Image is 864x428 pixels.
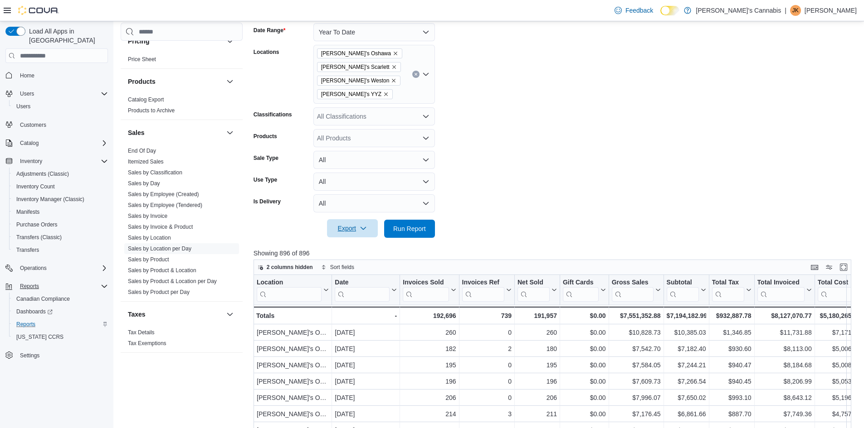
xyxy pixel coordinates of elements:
[563,279,599,287] div: Gift Cards
[712,279,751,302] button: Total Tax
[757,360,811,370] div: $8,184.68
[313,23,435,41] button: Year To Date
[254,133,277,140] label: Products
[16,88,38,99] button: Users
[16,183,55,190] span: Inventory Count
[9,231,112,244] button: Transfers (Classic)
[13,168,73,179] a: Adjustments (Classic)
[462,409,511,419] div: 3
[817,310,860,321] div: $5,180,265.22
[128,96,164,103] a: Catalog Export
[757,409,811,419] div: $7,749.36
[254,154,278,162] label: Sale Type
[16,234,62,241] span: Transfers (Classic)
[20,139,39,147] span: Catalog
[121,54,243,68] div: Pricing
[16,70,38,81] a: Home
[16,69,108,81] span: Home
[666,327,706,338] div: $10,385.03
[666,360,706,370] div: $7,244.21
[13,207,108,217] span: Manifests
[2,137,112,149] button: Catalog
[666,279,706,302] button: Subtotal
[13,293,73,304] a: Canadian Compliance
[666,376,706,387] div: $7,266.54
[225,36,235,47] button: Pricing
[16,333,63,341] span: [US_STATE] CCRS
[384,220,435,238] button: Run Report
[128,289,190,296] span: Sales by Product per Day
[128,223,193,231] span: Sales by Invoice & Product
[817,360,860,370] div: $5,008.78
[257,279,329,302] button: Location
[13,232,108,243] span: Transfers (Classic)
[712,376,751,387] div: $940.45
[422,135,430,142] button: Open list of options
[517,279,557,302] button: Net Sold
[9,206,112,218] button: Manifests
[13,101,34,112] a: Users
[335,327,397,338] div: [DATE]
[462,279,504,287] div: Invoices Ref
[660,6,679,15] input: Dark Mode
[611,279,653,287] div: Gross Sales
[666,343,706,354] div: $7,182.40
[335,392,397,403] div: [DATE]
[517,360,557,370] div: 195
[257,279,322,287] div: Location
[317,262,358,273] button: Sort fields
[462,279,511,302] button: Invoices Ref
[2,68,112,82] button: Home
[785,5,786,16] p: |
[257,376,329,387] div: [PERSON_NAME]'s Oshawa
[805,5,857,16] p: [PERSON_NAME]
[16,138,42,149] button: Catalog
[128,245,191,252] a: Sales by Location per Day
[225,127,235,138] button: Sales
[2,155,112,168] button: Inventory
[128,234,171,241] span: Sales by Location
[128,180,160,187] a: Sales by Day
[9,244,112,256] button: Transfers
[16,120,50,130] a: Customers
[13,194,88,205] a: Inventory Manager (Classic)
[462,392,511,403] div: 0
[257,327,329,338] div: [PERSON_NAME]'s Oshawa
[611,409,660,419] div: $7,176.45
[317,76,401,86] span: MaryJane's Weston
[128,107,175,114] a: Products to Archive
[16,196,84,203] span: Inventory Manager (Classic)
[16,263,108,274] span: Operations
[412,71,420,78] button: Clear input
[563,376,606,387] div: $0.00
[128,256,169,263] a: Sales by Product
[13,319,108,330] span: Reports
[128,128,145,137] h3: Sales
[16,138,108,149] span: Catalog
[16,321,35,328] span: Reports
[20,72,34,79] span: Home
[817,409,860,419] div: $4,757.02
[13,101,108,112] span: Users
[9,305,112,318] a: Dashboards
[403,409,456,419] div: 214
[254,48,279,56] label: Locations
[563,327,606,338] div: $0.00
[563,279,606,302] button: Gift Cards
[13,207,43,217] a: Manifests
[128,169,182,176] span: Sales by Classification
[267,264,313,271] span: 2 columns hidden
[16,170,69,178] span: Adjustments (Classic)
[16,208,39,216] span: Manifests
[666,279,698,287] div: Subtotal
[20,121,46,129] span: Customers
[321,76,390,85] span: [PERSON_NAME]'s Weston
[611,279,653,302] div: Gross Sales
[403,279,456,302] button: Invoices Sold
[128,191,199,198] span: Sales by Employee (Created)
[9,318,112,331] button: Reports
[9,331,112,343] button: [US_STATE] CCRS
[9,180,112,193] button: Inventory Count
[393,224,426,233] span: Run Report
